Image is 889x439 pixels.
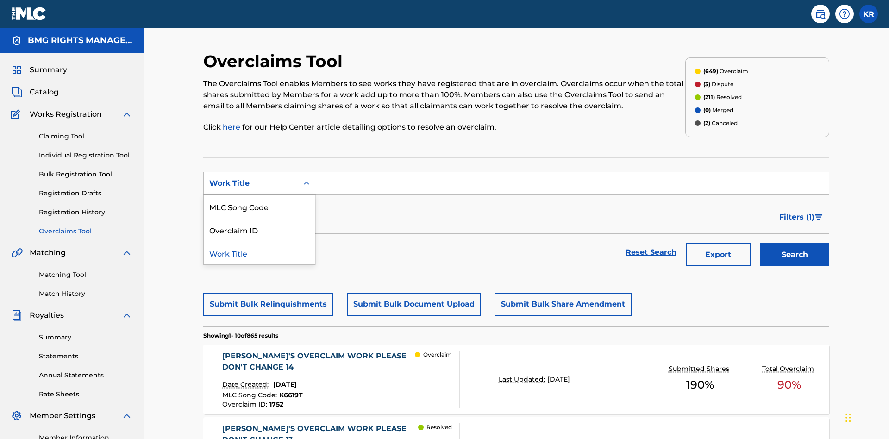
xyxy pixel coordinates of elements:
[815,8,826,19] img: search
[703,67,748,75] p: Overclaim
[703,68,718,75] span: (649)
[859,5,878,23] div: User Menu
[703,94,715,100] span: (211)
[39,151,132,160] a: Individual Registration Tool
[204,241,315,264] div: Work Title
[423,351,452,359] p: Overclaim
[39,188,132,198] a: Registration Drafts
[703,107,711,113] span: (0)
[774,206,829,229] button: Filters (1)
[121,410,132,421] img: expand
[839,8,850,19] img: help
[703,80,733,88] p: Dispute
[669,364,732,374] p: Submitted Shares
[703,119,738,127] p: Canceled
[39,332,132,342] a: Summary
[779,212,814,223] span: Filters ( 1 )
[39,351,132,361] a: Statements
[209,178,293,189] div: Work Title
[203,332,278,340] p: Showing 1 - 10 of 865 results
[686,376,714,393] span: 190 %
[279,391,303,399] span: K6619T
[843,395,889,439] iframe: Chat Widget
[222,351,415,373] div: [PERSON_NAME]'S OVERCLAIM WORK PLEASE DON'T CHANGE 14
[347,293,481,316] button: Submit Bulk Document Upload
[703,93,742,101] p: Resolved
[30,87,59,98] span: Catalog
[11,410,22,421] img: Member Settings
[11,247,23,258] img: Matching
[39,389,132,399] a: Rate Sheets
[273,380,297,389] span: [DATE]
[30,64,67,75] span: Summary
[39,226,132,236] a: Overclaims Tool
[760,243,829,266] button: Search
[269,400,283,408] span: 1752
[30,109,102,120] span: Works Registration
[845,404,851,432] div: Drag
[11,64,22,75] img: Summary
[39,270,132,280] a: Matching Tool
[39,207,132,217] a: Registration History
[204,195,315,218] div: MLC Song Code
[203,51,347,72] h2: Overclaims Tool
[811,5,830,23] a: Public Search
[39,132,132,141] a: Claiming Tool
[11,35,22,46] img: Accounts
[11,7,47,20] img: MLC Logo
[495,293,632,316] button: Submit Bulk Share Amendment
[222,391,279,399] span: MLC Song Code :
[204,218,315,241] div: Overclaim ID
[203,172,829,271] form: Search Form
[703,119,710,126] span: (2)
[762,364,816,374] p: Total Overclaim
[11,64,67,75] a: SummarySummary
[703,81,710,88] span: (3)
[223,123,242,132] a: here
[686,243,751,266] button: Export
[11,87,59,98] a: CatalogCatalog
[203,293,333,316] button: Submit Bulk Relinquishments
[222,380,271,389] p: Date Created:
[39,169,132,179] a: Bulk Registration Tool
[11,87,22,98] img: Catalog
[11,310,22,321] img: Royalties
[30,310,64,321] span: Royalties
[777,376,801,393] span: 90 %
[11,109,23,120] img: Works Registration
[39,370,132,380] a: Annual Statements
[203,122,685,133] p: Click for our Help Center article detailing options to resolve an overclaim.
[222,400,269,408] span: Overclaim ID :
[203,78,685,112] p: The Overclaims Tool enables Members to see works they have registered that are in overclaim. Over...
[835,5,854,23] div: Help
[121,247,132,258] img: expand
[703,106,733,114] p: Merged
[499,375,547,384] p: Last Updated:
[39,289,132,299] a: Match History
[30,247,66,258] span: Matching
[547,375,570,383] span: [DATE]
[30,410,95,421] span: Member Settings
[121,109,132,120] img: expand
[426,423,452,432] p: Resolved
[621,242,681,263] a: Reset Search
[203,345,829,414] a: [PERSON_NAME]'S OVERCLAIM WORK PLEASE DON'T CHANGE 14Date Created:[DATE]MLC Song Code:K6619TOverc...
[121,310,132,321] img: expand
[28,35,132,46] h5: BMG RIGHTS MANAGEMENT US, LLC
[815,214,823,220] img: filter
